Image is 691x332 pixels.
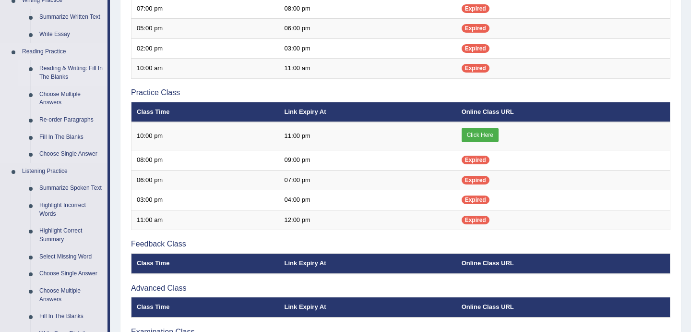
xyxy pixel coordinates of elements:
td: 03:00 pm [131,190,279,210]
th: Class Time [131,254,279,274]
td: 05:00 pm [131,19,279,39]
td: 10:00 am [131,59,279,79]
th: Online Class URL [456,254,670,274]
td: 10:00 pm [131,122,279,150]
td: 11:00 am [131,210,279,230]
span: Expired [462,196,489,204]
th: Link Expiry At [279,254,456,274]
td: 02:00 pm [131,38,279,59]
th: Online Class URL [456,297,670,318]
a: Choose Multiple Answers [35,86,107,111]
h3: Advanced Class [131,284,670,293]
td: 06:00 pm [131,170,279,190]
a: Listening Practice [18,163,107,180]
a: Choose Single Answer [35,146,107,163]
a: Re-order Paragraphs [35,111,107,129]
a: Choose Single Answer [35,265,107,283]
span: Expired [462,44,489,53]
a: Summarize Written Text [35,9,107,26]
a: Summarize Spoken Text [35,180,107,197]
span: Expired [462,216,489,224]
td: 11:00 am [279,59,456,79]
td: 09:00 pm [279,150,456,171]
td: 12:00 pm [279,210,456,230]
a: Reading & Writing: Fill In The Blanks [35,60,107,86]
span: Expired [462,176,489,184]
span: Expired [462,4,489,13]
th: Class Time [131,297,279,318]
td: 07:00 pm [279,170,456,190]
th: Link Expiry At [279,102,456,122]
a: Fill In The Blanks [35,308,107,325]
h3: Feedback Class [131,240,670,248]
th: Class Time [131,102,279,122]
td: 08:00 pm [131,150,279,171]
a: Write Essay [35,26,107,43]
a: Click Here [462,128,499,142]
td: 03:00 pm [279,38,456,59]
span: Expired [462,64,489,73]
td: 06:00 pm [279,19,456,39]
td: 04:00 pm [279,190,456,210]
span: Expired [462,156,489,164]
a: Choose Multiple Answers [35,283,107,308]
a: Highlight Correct Summary [35,222,107,248]
a: Fill In The Blanks [35,129,107,146]
a: Reading Practice [18,43,107,61]
a: Highlight Incorrect Words [35,197,107,222]
a: Select Missing Word [35,248,107,266]
th: Online Class URL [456,102,670,122]
td: 11:00 pm [279,122,456,150]
h3: Practice Class [131,88,670,97]
span: Expired [462,24,489,33]
th: Link Expiry At [279,297,456,318]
